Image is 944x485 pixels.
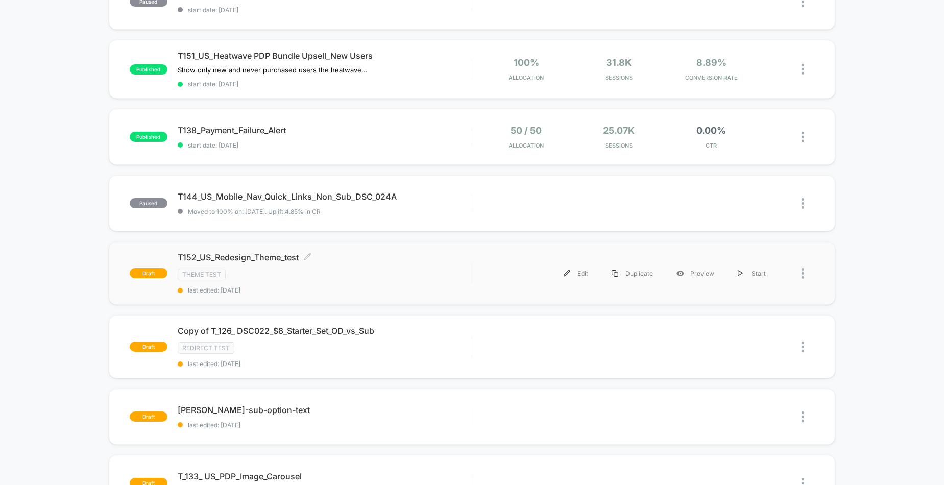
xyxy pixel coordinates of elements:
[130,268,167,278] span: draft
[178,269,226,280] span: Theme Test
[696,125,726,136] span: 0.00%
[696,57,727,68] span: 8.89%
[178,141,472,149] span: start date: [DATE]
[178,405,472,415] span: [PERSON_NAME]-sub-option-text
[178,286,472,294] span: last edited: [DATE]
[802,342,804,352] img: close
[802,64,804,75] img: close
[178,471,472,481] span: T_133_ US_PDP_Image_Carousel
[802,198,804,209] img: close
[802,411,804,422] img: close
[665,262,726,285] div: Preview
[564,270,570,277] img: menu
[178,66,367,74] span: Show only new and never purchased users the heatwave bundle upsell on PDP. PDP has been out-perfo...
[178,80,472,88] span: start date: [DATE]
[575,142,662,149] span: Sessions
[575,74,662,81] span: Sessions
[606,57,632,68] span: 31.8k
[178,421,472,429] span: last edited: [DATE]
[178,125,472,135] span: T138_Payment_Failure_Alert
[178,6,472,14] span: start date: [DATE]
[668,142,755,149] span: CTR
[552,262,600,285] div: Edit
[802,132,804,142] img: close
[612,270,618,277] img: menu
[188,208,321,215] span: Moved to 100% on: [DATE] . Uplift: 4.85% in CR
[178,252,472,262] span: T152_US_Redesign_Theme_test
[511,125,542,136] span: 50 / 50
[603,125,635,136] span: 25.07k
[130,342,167,352] span: draft
[668,74,755,81] span: CONVERSION RATE
[600,262,665,285] div: Duplicate
[178,342,234,354] span: Redirect Test
[130,64,167,75] span: published
[178,326,472,336] span: Copy of T_126_ DSC022_$8_Starter_Set_OD_vs_Sub
[726,262,778,285] div: Start
[178,191,472,202] span: T144_US_Mobile_Nav_Quick_Links_Non_Sub_DSC_024A
[802,268,804,279] img: close
[514,57,539,68] span: 100%
[130,198,167,208] span: paused
[509,142,544,149] span: Allocation
[178,360,472,368] span: last edited: [DATE]
[130,132,167,142] span: published
[178,51,472,61] span: T151_US_Heatwave PDP Bundle Upsell_New Users
[738,270,743,277] img: menu
[130,411,167,422] span: draft
[509,74,544,81] span: Allocation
